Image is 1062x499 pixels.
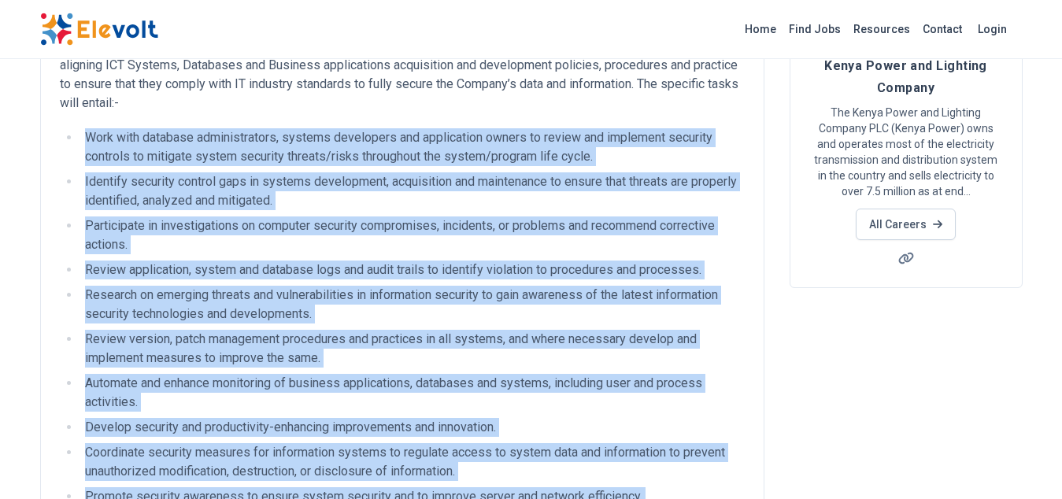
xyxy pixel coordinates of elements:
[80,374,745,412] li: Automate and enhance monitoring of business applications, databases and systems, including user a...
[80,261,745,279] li: Review application, system and database logs and audit trails to identify violation to procedures...
[60,37,745,113] p: Reporting to the Principal System Analyst, the successful candidates will be responsible for impl...
[738,17,783,42] a: Home
[80,216,745,254] li: Participate in investigations on computer security compromises, incidents, or problems and recomm...
[80,128,745,166] li: Work with database administrators, systems developers and application owners to review and implem...
[80,418,745,437] li: Develop security and productivity-enhancing improvements and innovation.
[856,209,956,240] a: All Careers
[783,17,847,42] a: Find Jobs
[80,443,745,481] li: Coordinate security measures for information systems to regulate access to system data and inform...
[847,17,916,42] a: Resources
[80,286,745,323] li: Research on emerging threats and vulnerabilities in information security to gain awareness of the...
[40,13,158,46] img: Elevolt
[80,172,745,210] li: Identify security control gaps in systems development, acquisition and maintenance to ensure that...
[80,330,745,368] li: Review version, patch management procedures and practices in all systems, and where necessary dev...
[809,105,1003,199] p: The Kenya Power and Lighting Company PLC (Kenya Power) owns and operates most of the electricity ...
[916,17,968,42] a: Contact
[968,13,1016,45] a: Login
